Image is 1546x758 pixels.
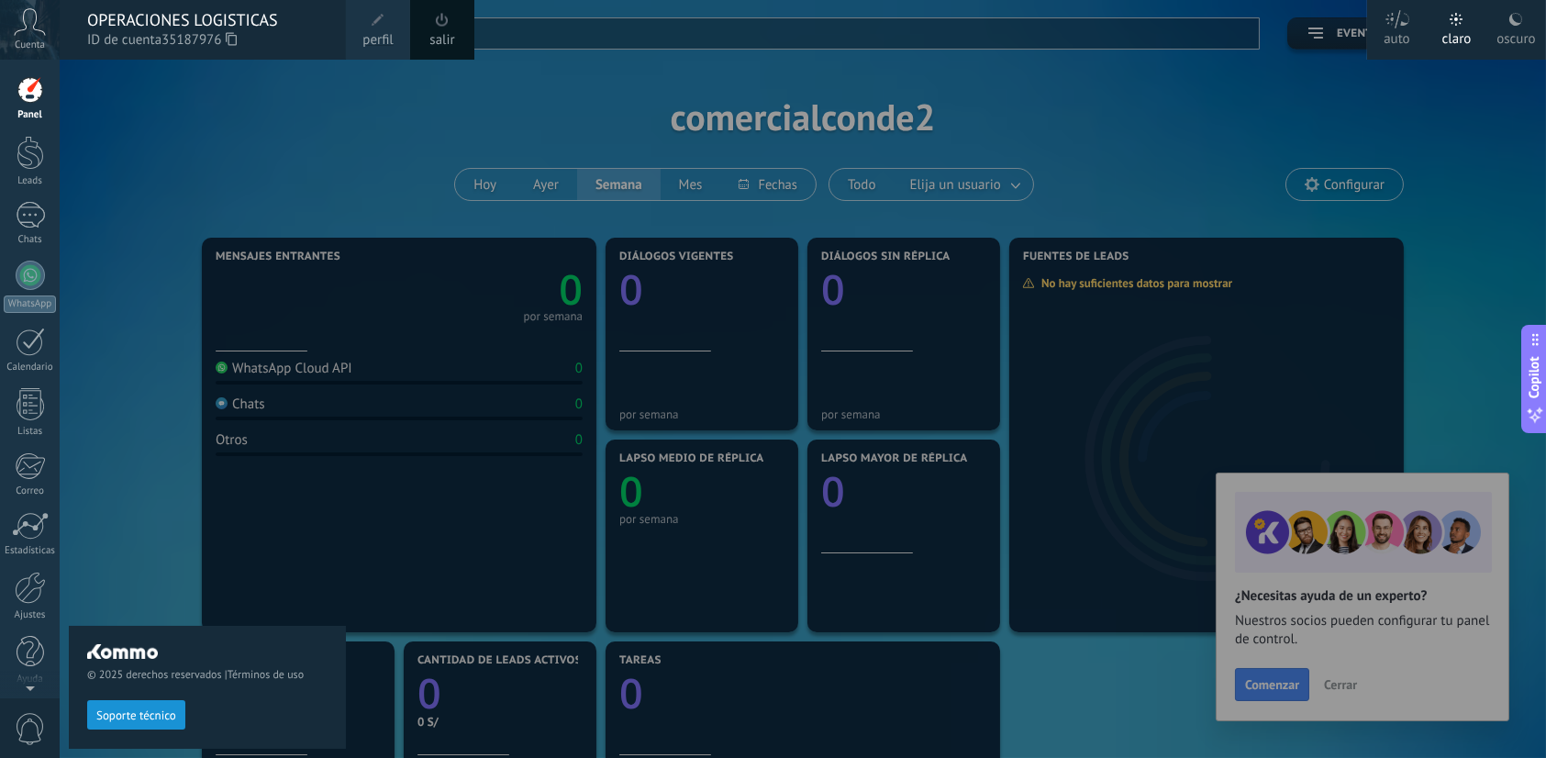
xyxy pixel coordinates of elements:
span: © 2025 derechos reservados | [87,668,328,682]
span: Copilot [1526,357,1544,399]
div: OPERACIONES LOGISTICAS [87,10,328,30]
div: auto [1384,12,1410,60]
div: WhatsApp [4,295,56,313]
a: salir [429,30,454,50]
div: Correo [4,485,57,497]
a: Soporte técnico [87,708,185,721]
div: Ajustes [4,609,57,621]
div: claro [1442,12,1472,60]
div: Chats [4,234,57,246]
span: ID de cuenta [87,30,328,50]
span: 35187976 [161,30,237,50]
div: Listas [4,426,57,438]
span: Soporte técnico [96,709,176,722]
div: Leads [4,175,57,187]
div: Panel [4,109,57,121]
span: perfil [362,30,393,50]
div: oscuro [1496,12,1535,60]
span: Cuenta [15,39,45,51]
div: Estadísticas [4,545,57,557]
button: Soporte técnico [87,700,185,730]
a: Términos de uso [228,668,304,682]
div: Calendario [4,362,57,373]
